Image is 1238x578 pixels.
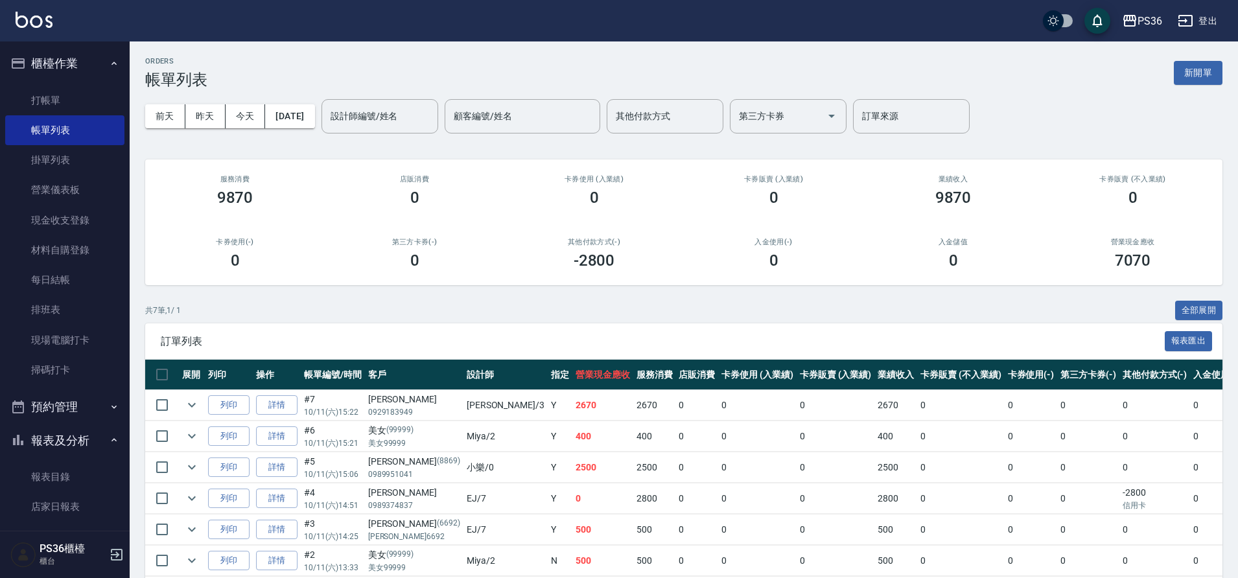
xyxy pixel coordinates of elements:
td: 0 [718,452,797,483]
td: Y [548,514,572,545]
th: 展開 [179,360,205,390]
td: 0 [797,546,875,576]
h3: 7070 [1115,251,1151,270]
button: 櫃檯作業 [5,47,124,80]
td: 2500 [572,452,633,483]
button: 列印 [208,426,250,446]
td: 0 [1057,514,1119,545]
td: 0 [1119,421,1191,452]
a: 現金收支登錄 [5,205,124,235]
button: 列印 [208,520,250,540]
td: 0 [917,421,1004,452]
td: Y [548,452,572,483]
button: 報表及分析 [5,424,124,457]
div: [PERSON_NAME] [368,393,460,406]
h5: PS36櫃檯 [40,542,106,555]
td: Y [548,421,572,452]
p: 10/11 (六) 14:25 [304,531,362,542]
a: 材料自購登錄 [5,235,124,265]
p: 10/11 (六) 15:06 [304,468,362,480]
a: 詳情 [256,489,298,509]
h3: 0 [1128,189,1138,207]
th: 操作 [253,360,301,390]
td: 0 [718,546,797,576]
h3: 0 [231,251,240,270]
p: 共 7 筆, 1 / 1 [145,305,181,316]
button: 列印 [208,489,250,509]
button: [DATE] [265,104,314,128]
h3: 0 [410,189,419,207]
th: 服務消費 [633,360,676,390]
div: [PERSON_NAME] [368,455,460,468]
p: (99999) [386,548,414,562]
td: 0 [917,483,1004,514]
span: 訂單列表 [161,335,1165,348]
td: 2800 [874,483,917,514]
p: 10/11 (六) 13:33 [304,562,362,573]
button: 列印 [208,457,250,478]
button: 前天 [145,104,185,128]
td: -2800 [1119,483,1191,514]
button: expand row [182,457,202,477]
h2: 業績收入 [879,175,1027,183]
button: Open [821,106,842,126]
td: 0 [797,390,875,421]
p: (6692) [437,517,460,531]
td: 0 [675,390,718,421]
a: 現場電腦打卡 [5,325,124,355]
td: 2800 [633,483,676,514]
th: 卡券販賣 (入業績) [797,360,875,390]
td: 0 [1005,452,1058,483]
th: 列印 [205,360,253,390]
td: 0 [675,483,718,514]
a: 店家日報表 [5,492,124,522]
th: 客戶 [365,360,463,390]
p: (8869) [437,455,460,468]
td: 500 [874,514,917,545]
td: 0 [718,483,797,514]
td: Miya /2 [463,546,548,576]
h2: 卡券販賣 (入業績) [699,175,848,183]
div: [PERSON_NAME] [368,486,460,500]
td: 小樂 /0 [463,452,548,483]
div: PS36 [1138,13,1162,29]
td: #2 [301,546,365,576]
td: 400 [633,421,676,452]
button: 預約管理 [5,390,124,424]
td: 500 [874,546,917,576]
th: 卡券販賣 (不入業績) [917,360,1004,390]
h2: 第三方卡券(-) [340,238,489,246]
h3: 0 [769,189,778,207]
td: 0 [917,390,1004,421]
h2: 營業現金應收 [1058,238,1207,246]
td: 0 [1057,483,1119,514]
td: 0 [917,452,1004,483]
td: 0 [797,514,875,545]
td: 2500 [874,452,917,483]
td: 0 [1119,514,1191,545]
th: 卡券使用 (入業績) [718,360,797,390]
th: 第三方卡券(-) [1057,360,1119,390]
a: 詳情 [256,426,298,446]
button: 報表匯出 [1165,331,1213,351]
td: Y [548,483,572,514]
th: 設計師 [463,360,548,390]
a: 掛單列表 [5,145,124,175]
button: PS36 [1117,8,1167,34]
p: 10/11 (六) 14:51 [304,500,362,511]
h2: 卡券販賣 (不入業績) [1058,175,1207,183]
td: 0 [675,421,718,452]
a: 營業儀表板 [5,175,124,205]
td: 2500 [633,452,676,483]
h2: 店販消費 [340,175,489,183]
td: 0 [675,452,718,483]
h3: 帳單列表 [145,71,207,89]
td: 0 [572,483,633,514]
a: 詳情 [256,395,298,415]
button: 登出 [1173,9,1222,33]
th: 營業現金應收 [572,360,633,390]
td: 2670 [633,390,676,421]
td: 0 [797,452,875,483]
td: 500 [572,514,633,545]
button: expand row [182,395,202,415]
